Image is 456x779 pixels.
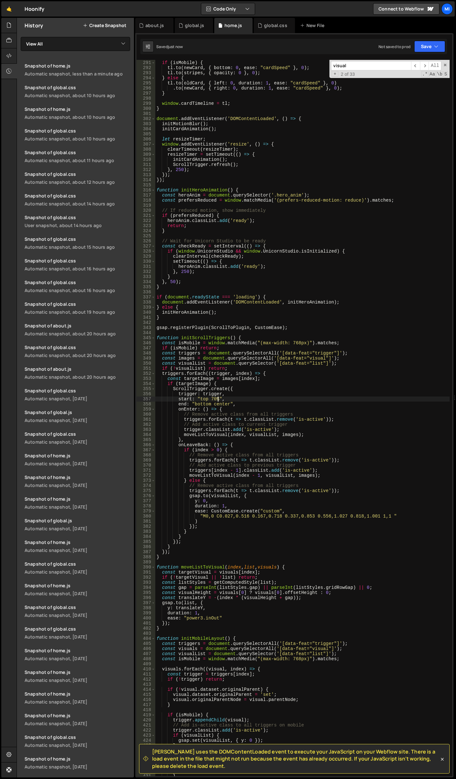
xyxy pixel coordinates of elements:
div: global.js [185,22,204,29]
a: 🤙 [1,1,17,17]
div: 370 [136,463,155,468]
div: 295 [136,81,155,86]
a: Snapshot of home.js Automatic snapshot, [DATE] [21,470,134,492]
div: Automatic snapshot, about 20 hours ago [25,374,130,380]
div: 292 [136,65,155,70]
div: 416 [136,697,155,702]
div: 426 [136,748,155,753]
input: Search for [331,61,411,70]
div: 352 [136,371,155,376]
div: 385 [136,539,155,544]
a: Snapshot of home.js Automatic snapshot, [DATE] [21,492,134,514]
a: Snapshot of home.js Automatic snapshot, [DATE] [21,644,134,665]
a: Snapshot of global.css User snapshot, about 14 hours ago [21,211,134,232]
div: 318 [136,198,155,203]
div: 360 [136,412,155,417]
button: Create Snapshot [83,23,126,28]
div: Snapshot of home.js [25,582,130,589]
div: 401 [136,621,155,626]
a: Snapshot of home.jsAutomatic snapshot, less than a minute ago [21,59,134,81]
span: Search In Selection [444,71,448,77]
div: 410 [136,667,155,672]
div: Snapshot of home.js [25,474,130,480]
div: Snapshot of global.css [25,388,130,394]
div: Automatic snapshot, about 10 hours ago [25,92,130,98]
div: 394 [136,585,155,590]
div: Automatic snapshot, [DATE] [25,612,130,618]
div: 425 [136,743,155,748]
div: Snapshot of global.css [25,171,130,177]
span: RegExp Search [422,71,428,77]
div: 343 [136,325,155,330]
a: Snapshot of global.css Automatic snapshot, [DATE] [21,622,134,644]
div: 420 [136,718,155,723]
div: 386 [136,544,155,549]
div: New File [300,22,327,29]
div: 411 [136,672,155,677]
a: Snapshot of global.css Automatic snapshot, about 16 hours ago [21,275,134,297]
div: 412 [136,677,155,682]
button: Save [414,41,445,52]
div: Snapshot of home.js [25,756,130,762]
div: 383 [136,529,155,534]
div: 321 [136,213,155,218]
a: Snapshot of global.css Automatic snapshot, [DATE] [21,600,134,622]
div: Snapshot of home.js [25,647,130,654]
div: Snapshot of global.css [25,128,130,134]
div: 300 [136,106,155,111]
a: Snapshot of home.js Automatic snapshot, about 10 hours ago [21,102,134,124]
div: 382 [136,524,155,529]
div: 375 [136,488,155,493]
div: 325 [136,233,155,239]
div: Snapshot of global.js [25,518,130,524]
div: 304 [136,126,155,132]
h2: History [25,22,43,29]
div: Snapshot of home.js [25,106,130,112]
div: 380 [136,514,155,519]
div: 373 [136,478,155,483]
div: Automatic snapshot, [DATE] [25,525,130,532]
div: 369 [136,458,155,463]
div: 355 [136,386,155,391]
div: 332 [136,269,155,274]
div: 293 [136,70,155,75]
a: Mi [441,3,453,15]
a: Snapshot of home.js Automatic snapshot, [DATE] [21,687,134,709]
div: Automatic snapshot, [DATE] [25,482,130,488]
div: 421 [136,723,155,728]
div: 313 [136,172,155,177]
div: Automatic snapshot, [DATE] [25,396,130,402]
div: 324 [136,228,155,233]
span: Alt-Enter [429,61,441,70]
div: 312 [136,167,155,172]
div: 419 [136,712,155,718]
div: Automatic snapshot, [DATE] [25,634,130,640]
a: Snapshot of home.js Automatic snapshot, [DATE] [21,665,134,687]
a: Snapshot of home.js Automatic snapshot, [DATE] [21,752,134,774]
span: Whole Word Search [436,71,443,77]
div: Saved [156,44,183,49]
div: about.js [145,22,164,29]
div: Snapshot of home.js [25,63,130,69]
div: 429 [136,763,155,768]
a: Snapshot of home.js Automatic snapshot, [DATE] [21,535,134,557]
div: Automatic snapshot, about 11 hours ago [25,157,130,163]
div: Automatic snapshot, [DATE] [25,461,130,467]
div: 423 [136,733,155,738]
div: 384 [136,534,155,539]
div: 326 [136,239,155,244]
div: 335 [136,284,155,289]
div: Snapshot of global.css [25,84,130,90]
a: Snapshot of global.css Automatic snapshot, about 14 hours ago [21,189,134,211]
div: 367 [136,447,155,453]
div: 316 [136,188,155,193]
div: 397 [136,600,155,605]
div: Automatic snapshot, [DATE] [25,590,130,597]
div: 366 [136,442,155,447]
a: Snapshot of global.css Automatic snapshot, about 16 hours ago [21,254,134,275]
span: Toggle Replace mode [332,71,338,77]
div: Snapshot of global.css [25,214,130,220]
div: Automatic snapshot, less than a minute ago [25,71,130,77]
div: Automatic snapshot, about 20 hours ago [25,352,130,358]
a: Snapshot of global.css Automatic snapshot, about 10 hours ago [21,124,134,146]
